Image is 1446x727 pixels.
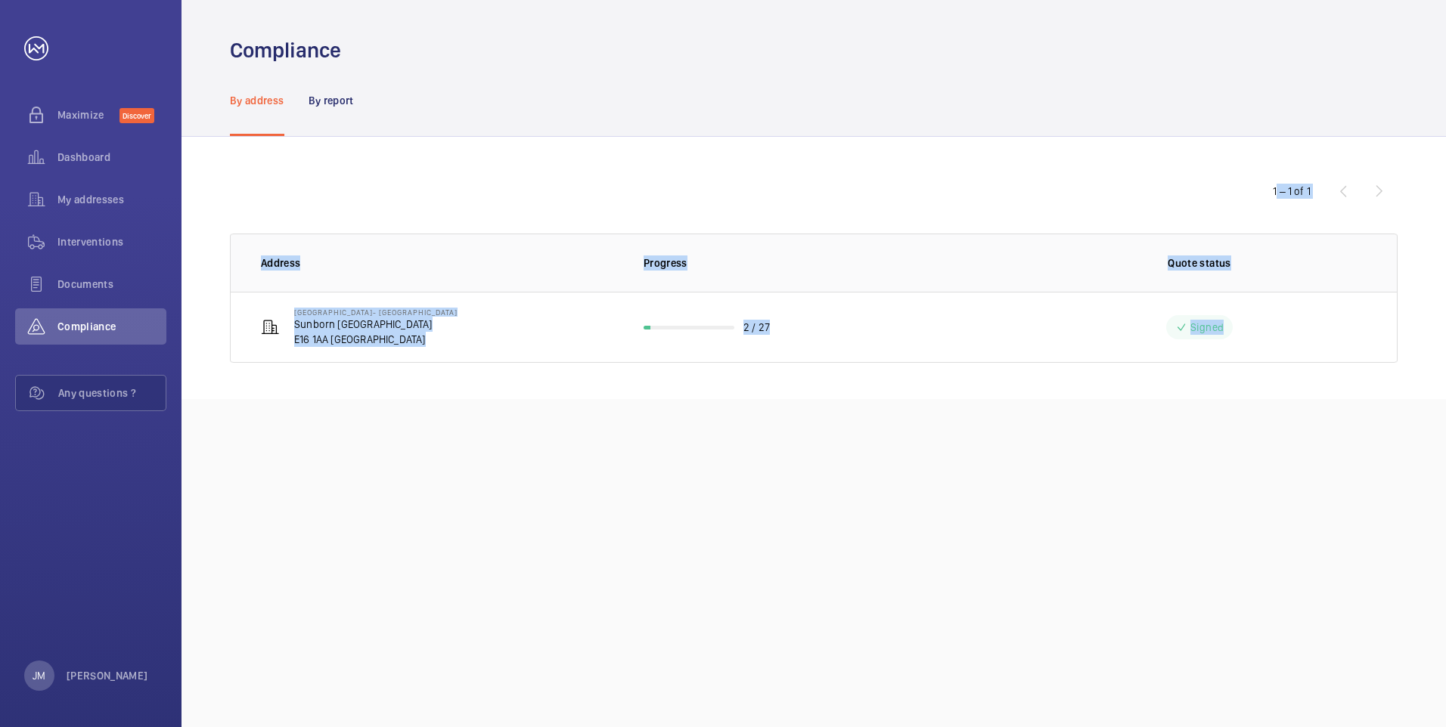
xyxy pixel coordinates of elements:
[119,108,154,123] span: Discover
[294,332,458,347] p: E16 1AA [GEOGRAPHIC_DATA]
[261,255,619,271] p: Address
[294,317,458,332] p: Sunborn [GEOGRAPHIC_DATA]
[230,93,284,108] p: By address
[1273,184,1311,199] div: 1 – 1 of 1
[57,192,166,207] span: My addresses
[743,320,770,335] p: 2 / 27
[230,36,341,64] h1: Compliance
[644,255,1008,271] p: Progress
[57,234,166,249] span: Interventions
[1190,320,1224,335] p: Signed
[57,150,166,165] span: Dashboard
[294,308,458,317] p: [GEOGRAPHIC_DATA]- [GEOGRAPHIC_DATA]
[57,107,119,122] span: Maximize
[57,319,166,334] span: Compliance
[309,93,354,108] p: By report
[33,668,45,683] p: JM
[58,385,166,401] span: Any questions ?
[67,668,148,683] p: [PERSON_NAME]
[1168,255,1230,271] p: Quote status
[57,277,166,292] span: Documents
